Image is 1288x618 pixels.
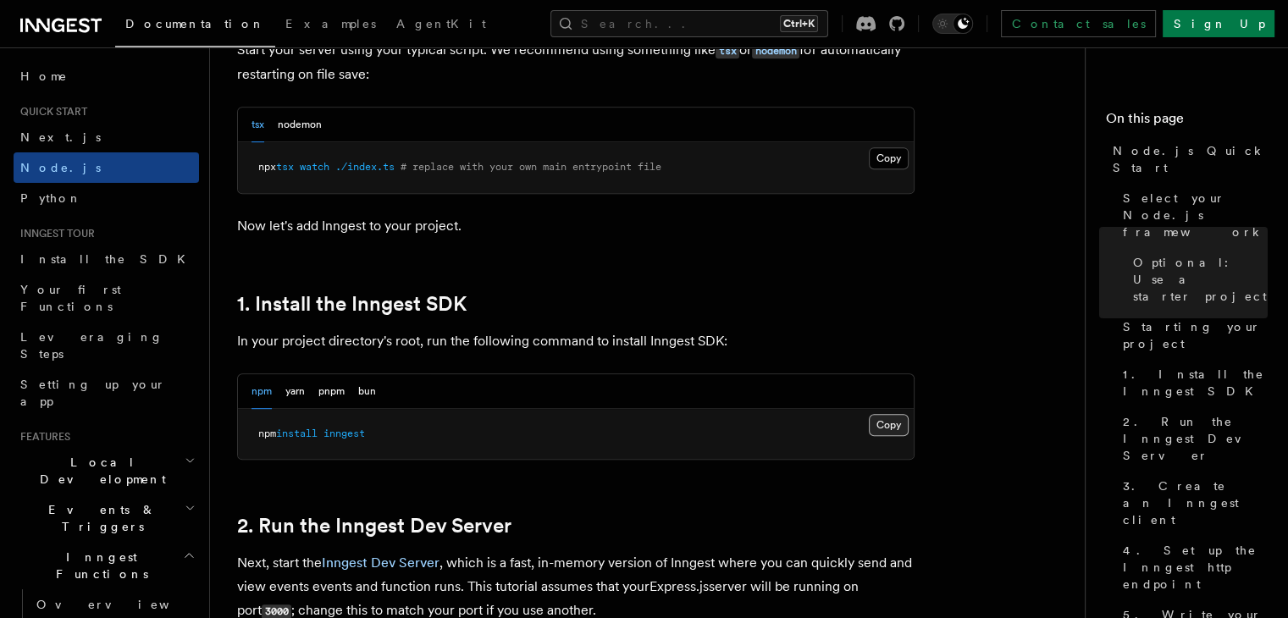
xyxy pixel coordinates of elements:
span: Features [14,430,70,444]
a: Node.js [14,152,199,183]
span: Install the SDK [20,252,196,266]
span: Node.js Quick Start [1113,142,1268,176]
span: Local Development [14,454,185,488]
a: Examples [275,5,386,46]
a: Select your Node.js framework [1116,183,1268,247]
span: Setting up your app [20,378,166,408]
button: Copy [869,147,909,169]
a: 4. Set up the Inngest http endpoint [1116,535,1268,599]
a: 3. Create an Inngest client [1116,471,1268,535]
a: Optional: Use a starter project [1126,247,1268,312]
a: Home [14,61,199,91]
a: tsx [716,41,739,58]
span: Home [20,68,68,85]
span: 1. Install the Inngest SDK [1123,366,1268,400]
p: In your project directory's root, run the following command to install Inngest SDK: [237,329,915,353]
button: bun [358,374,376,409]
h4: On this page [1106,108,1268,135]
code: nodemon [752,44,799,58]
span: Your first Functions [20,283,121,313]
p: Start your server using your typical script. We recommend using something like or for automatical... [237,38,915,86]
a: Starting your project [1116,312,1268,359]
span: Starting your project [1123,318,1268,352]
span: Node.js [20,161,101,174]
span: 2. Run the Inngest Dev Server [1123,413,1268,464]
a: nodemon [752,41,799,58]
p: Now let's add Inngest to your project. [237,214,915,238]
button: yarn [285,374,305,409]
button: Inngest Functions [14,542,199,589]
span: # replace with your own main entrypoint file [401,161,661,173]
button: npm [252,374,272,409]
span: Overview [36,598,211,611]
span: Select your Node.js framework [1123,190,1268,240]
button: Search...Ctrl+K [550,10,828,37]
button: pnpm [318,374,345,409]
a: Node.js Quick Start [1106,135,1268,183]
span: 4. Set up the Inngest http endpoint [1123,542,1268,593]
a: Contact sales [1001,10,1156,37]
span: Quick start [14,105,87,119]
a: Install the SDK [14,244,199,274]
span: Events & Triggers [14,501,185,535]
span: Leveraging Steps [20,330,163,361]
span: Documentation [125,17,265,30]
span: AgentKit [396,17,486,30]
span: ./index.ts [335,161,395,173]
span: tsx [276,161,294,173]
code: tsx [716,44,739,58]
a: 2. Run the Inngest Dev Server [1116,406,1268,471]
a: 2. Run the Inngest Dev Server [237,514,511,538]
button: Toggle dark mode [932,14,973,34]
span: install [276,428,318,439]
span: Inngest Functions [14,549,183,582]
span: Python [20,191,82,205]
span: Next.js [20,130,101,144]
button: nodemon [278,108,322,142]
button: Local Development [14,447,199,494]
a: 1. Install the Inngest SDK [1116,359,1268,406]
span: Optional: Use a starter project [1133,254,1268,305]
a: Your first Functions [14,274,199,322]
span: npm [258,428,276,439]
kbd: Ctrl+K [780,15,818,32]
a: Setting up your app [14,369,199,417]
span: Inngest tour [14,227,95,240]
span: npx [258,161,276,173]
span: Examples [285,17,376,30]
span: watch [300,161,329,173]
a: AgentKit [386,5,496,46]
button: Events & Triggers [14,494,199,542]
a: Python [14,183,199,213]
span: inngest [323,428,365,439]
button: tsx [252,108,264,142]
span: 3. Create an Inngest client [1123,477,1268,528]
a: Sign Up [1163,10,1274,37]
a: Leveraging Steps [14,322,199,369]
a: 1. Install the Inngest SDK [237,292,467,316]
button: Copy [869,414,909,436]
a: Documentation [115,5,275,47]
a: Inngest Dev Server [322,555,439,571]
a: Next.js [14,122,199,152]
